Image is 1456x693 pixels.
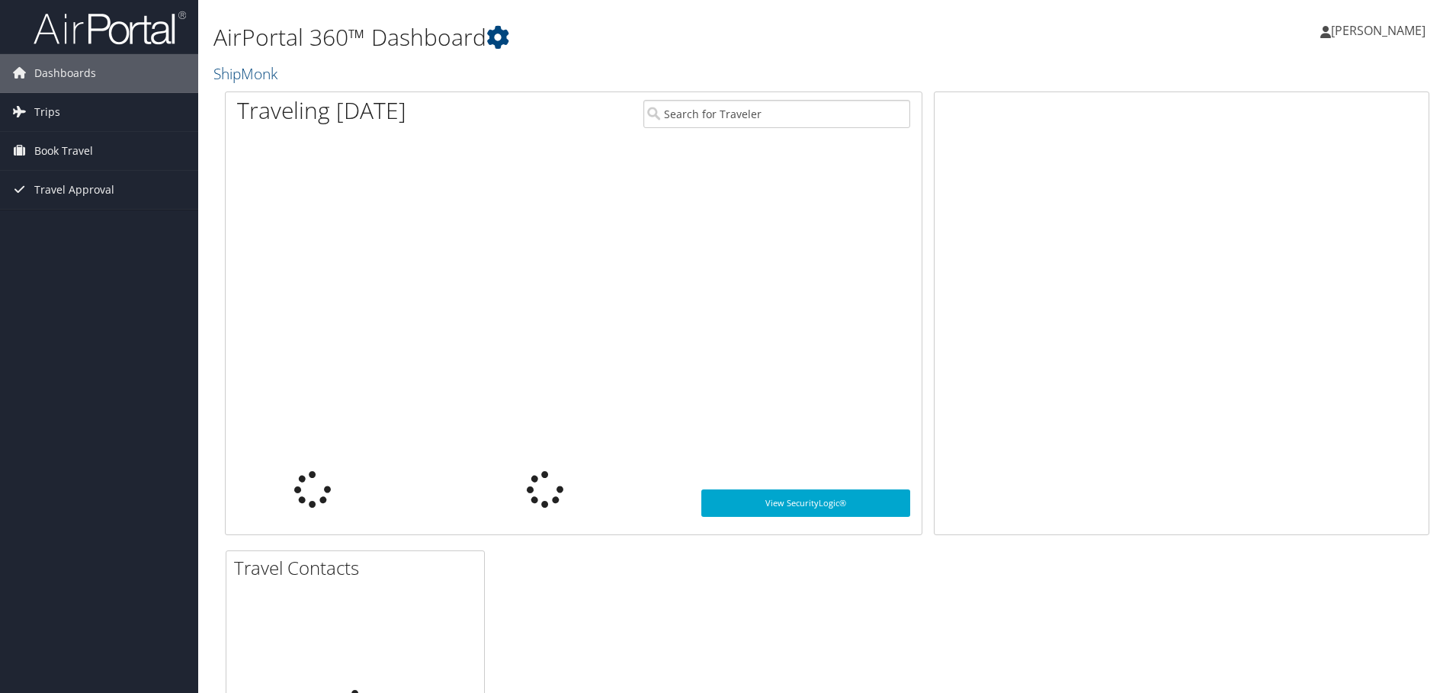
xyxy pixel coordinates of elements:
[237,95,406,127] h1: Traveling [DATE]
[34,10,186,46] img: airportal-logo.png
[34,171,114,209] span: Travel Approval
[1320,8,1441,53] a: [PERSON_NAME]
[1331,22,1426,39] span: [PERSON_NAME]
[234,555,484,581] h2: Travel Contacts
[34,132,93,170] span: Book Travel
[213,21,1031,53] h1: AirPortal 360™ Dashboard
[701,489,910,517] a: View SecurityLogic®
[34,93,60,131] span: Trips
[34,54,96,92] span: Dashboards
[213,63,281,84] a: ShipMonk
[643,100,911,128] input: Search for Traveler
